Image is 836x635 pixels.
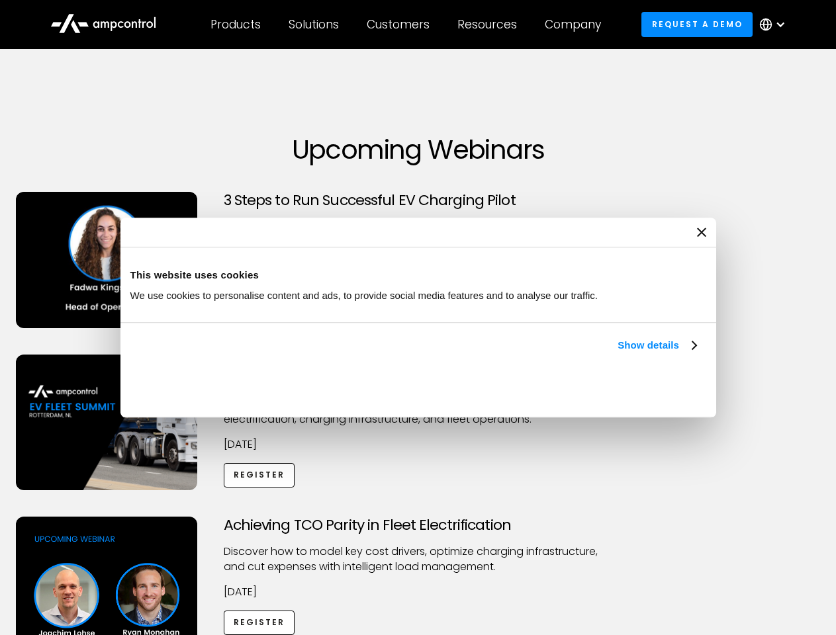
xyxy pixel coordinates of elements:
[457,17,517,32] div: Resources
[545,17,601,32] div: Company
[224,544,613,574] p: Discover how to model key cost drivers, optimize charging infrastructure, and cut expenses with i...
[210,17,261,32] div: Products
[16,134,821,165] h1: Upcoming Webinars
[511,368,701,407] button: Okay
[224,463,295,487] a: Register
[641,12,753,36] a: Request a demo
[130,290,598,301] span: We use cookies to personalise content and ads, to provide social media features and to analyse ou...
[224,192,613,209] h3: 3 Steps to Run Successful EV Charging Pilot
[367,17,430,32] div: Customers
[224,517,613,534] h3: Achieving TCO Parity in Fleet Electrification
[224,611,295,635] a: Register
[289,17,339,32] div: Solutions
[130,267,706,283] div: This website uses cookies
[224,585,613,599] p: [DATE]
[224,437,613,452] p: [DATE]
[618,337,696,353] a: Show details
[697,228,706,237] button: Close banner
